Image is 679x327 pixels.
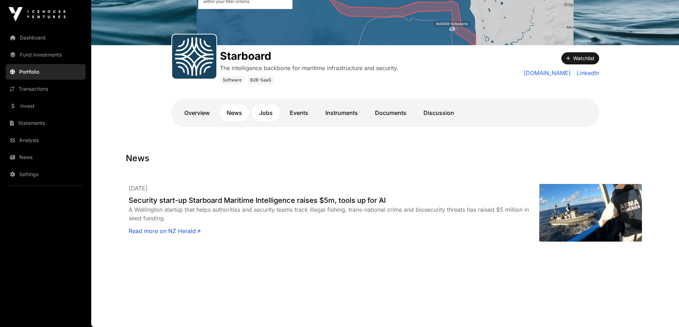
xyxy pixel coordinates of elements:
[643,293,679,327] iframe: Chat Widget
[220,49,398,62] h1: Starboard
[6,64,86,80] a: Portfolio
[220,64,398,72] p: The intelligence backbone for maritime infrastructure and security.
[561,52,599,64] button: Watchlist
[223,77,242,83] span: Software
[126,153,645,164] h1: News
[416,104,461,121] a: Discussion
[573,69,599,77] a: LinkedIn
[368,104,413,121] a: Documents
[6,81,86,97] a: Transactions
[6,149,86,165] a: News
[129,195,539,205] a: Security start-up Starboard Maritime Intelligence raises $5m, tools up for AI
[6,98,86,114] a: Invest
[177,104,593,121] nav: Tabs
[175,37,214,76] img: Starboard-Favicon.svg
[9,7,66,21] img: Icehouse Ventures Logo
[250,77,271,83] span: B2B-SaaS
[220,104,249,121] a: News
[177,104,217,121] a: Overview
[252,104,280,121] a: Jobs
[318,104,365,121] a: Instruments
[6,167,86,182] a: Settings
[129,184,539,192] p: [DATE]
[129,227,200,235] a: Read more on NZ Herald
[524,69,571,77] a: [DOMAIN_NAME]
[6,30,86,46] a: Dashboard
[6,132,86,148] a: Analysis
[6,115,86,131] a: Statements
[539,184,642,242] img: DGVVI57CDNBRLF6J5A5ONJP5UI.jpg
[6,47,86,63] a: Fund Investments
[283,104,315,121] a: Events
[129,205,539,222] div: A Wellington startup that helps authorities and security teams track illegal fishing, trans-natio...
